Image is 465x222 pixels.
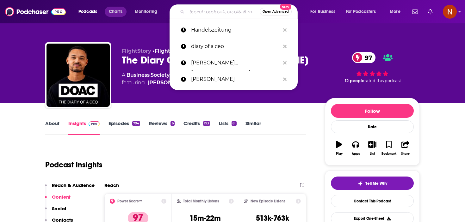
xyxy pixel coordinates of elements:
[151,72,170,78] a: Society
[170,22,298,38] a: Handelszeitung
[191,55,280,71] p: raj shamani
[117,199,142,203] h2: Power Score™
[89,121,100,126] img: Podchaser Pro
[331,104,414,118] button: Follow
[74,7,105,17] button: open menu
[331,195,414,207] a: Contact This Podcast
[443,5,457,19] span: Logged in as AdelNBM
[370,152,375,156] div: List
[46,44,110,107] img: The Diary Of A CEO with Steven Bartlett
[401,152,410,156] div: Share
[331,137,347,159] button: Play
[147,79,193,87] a: Steven Bartlett
[52,182,95,188] p: Reach & Audience
[263,10,289,13] span: Open Advanced
[108,120,140,135] a: Episodes794
[52,206,66,212] p: Social
[381,152,396,156] div: Bookmark
[122,71,220,87] div: A podcast
[183,120,210,135] a: Credits193
[425,6,435,17] a: Show notifications dropdown
[443,5,457,19] button: Show profile menu
[385,7,408,17] button: open menu
[109,7,122,16] span: Charts
[170,71,298,87] a: [PERSON_NAME]
[52,194,71,200] p: Content
[135,7,157,16] span: Monitoring
[345,78,364,83] span: 12 people
[331,120,414,133] div: Rate
[127,72,150,78] a: Business
[105,7,126,17] a: Charts
[364,78,401,83] span: rated this podcast
[170,55,298,71] a: [PERSON_NAME][DEMOGRAPHIC_DATA]
[5,6,66,18] img: Podchaser - Follow, Share and Rate Podcasts
[358,181,363,186] img: tell me why sparkle
[358,52,375,63] span: 97
[149,120,174,135] a: Reviews6
[45,182,95,194] button: Reach & Audience
[310,7,335,16] span: For Business
[183,199,219,203] h2: Total Monthly Listens
[45,160,102,170] h1: Podcast Insights
[306,7,343,17] button: open menu
[130,7,165,17] button: open menu
[251,199,285,203] h2: New Episode Listens
[191,22,280,38] p: Handelszeitung
[122,48,151,54] span: FlightStory
[132,121,140,126] div: 794
[45,206,66,217] button: Social
[381,137,397,159] button: Bookmark
[170,38,298,55] a: diary of a ceo
[45,194,71,206] button: Content
[342,7,385,17] button: open menu
[365,181,387,186] span: Tell Me Why
[410,6,420,17] a: Show notifications dropdown
[260,8,292,15] button: Open AdvancedNew
[170,121,174,126] div: 6
[280,4,291,10] span: New
[45,120,59,135] a: About
[187,7,260,17] input: Search podcasts, credits, & more...
[191,71,280,87] p: raj shamami
[364,137,381,159] button: List
[390,7,400,16] span: More
[155,48,189,54] a: Flight Studio
[232,121,237,126] div: 61
[176,4,304,19] div: Search podcasts, credits, & more...
[346,7,376,16] span: For Podcasters
[397,137,414,159] button: Share
[203,121,210,126] div: 193
[104,182,119,188] h2: Reach
[245,120,261,135] a: Similar
[352,152,360,156] div: Apps
[153,48,189,54] span: •
[325,48,420,87] div: 97 12 peoplerated this podcast
[219,120,237,135] a: Lists61
[191,38,280,55] p: diary of a ceo
[331,177,414,190] button: tell me why sparkleTell Me Why
[443,5,457,19] img: User Profile
[347,137,364,159] button: Apps
[78,7,97,16] span: Podcasts
[352,52,375,63] a: 97
[122,79,220,87] span: featuring
[336,152,343,156] div: Play
[150,72,151,78] span: ,
[68,120,100,135] a: InsightsPodchaser Pro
